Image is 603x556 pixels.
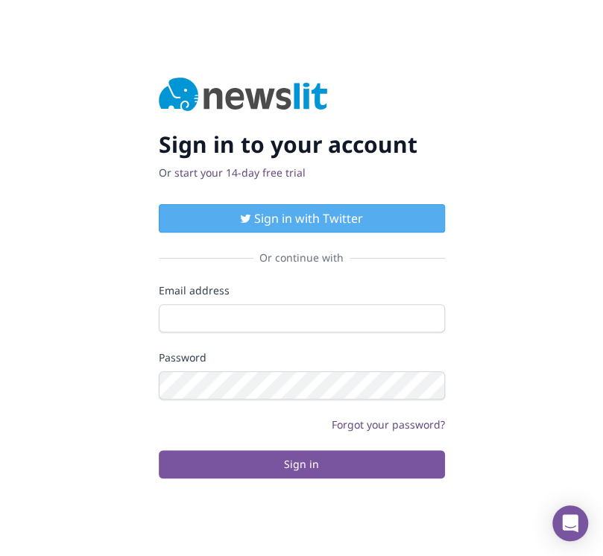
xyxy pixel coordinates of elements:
[159,283,445,298] label: Email address
[174,165,306,180] a: start your 14-day free trial
[159,350,445,365] label: Password
[332,417,445,432] a: Forgot your password?
[159,450,445,478] button: Sign in
[159,131,445,158] h2: Sign in to your account
[159,78,328,113] img: Newslit
[253,250,350,265] span: Or continue with
[552,505,588,541] div: Open Intercom Messenger
[159,204,445,233] button: Sign in with Twitter
[159,165,445,180] p: Or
